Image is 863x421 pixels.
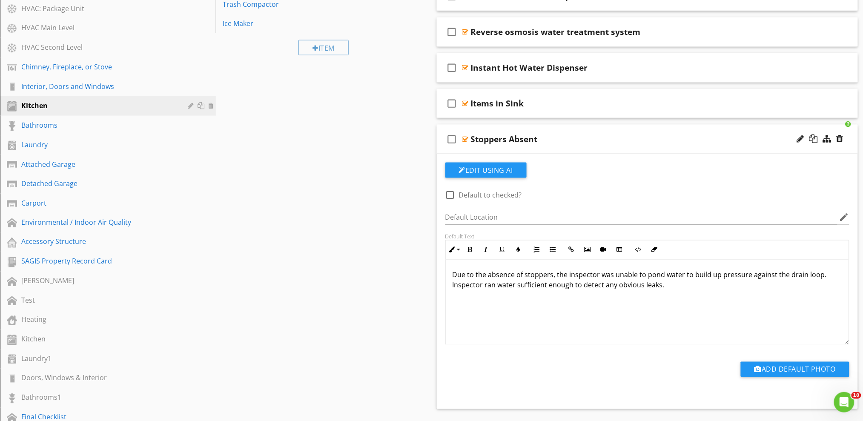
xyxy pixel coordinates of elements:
div: Attached Garage [21,159,175,169]
div: Instant Hot Water Dispenser [471,63,588,73]
div: Chimney, Fireplace, or Stove [21,62,175,72]
button: Insert Image (Ctrl+P) [579,242,596,258]
div: Doors, Windows & Interior [21,373,175,383]
div: Reverse osmosis water treatment system [471,27,641,37]
button: Underline (Ctrl+U) [494,242,510,258]
p: Due to the absence of stoppers, the inspector was unable to pond water to build up pressure again... [453,270,843,290]
div: Ice Maker [223,18,396,29]
span: 10 [852,392,861,399]
div: Kitchen [21,100,175,111]
div: Stoppers Absent [471,134,538,144]
i: edit [839,212,849,223]
div: [PERSON_NAME] [21,276,175,286]
i: check_box_outline_blank [445,129,459,149]
i: check_box_outline_blank [445,57,459,78]
div: Item [298,40,349,55]
button: Ordered List [529,242,545,258]
div: Test [21,295,175,306]
div: Bathrooms1 [21,392,175,403]
button: Add Default Photo [741,362,849,377]
button: Insert Video [596,242,612,258]
i: check_box_outline_blank [445,93,459,114]
div: Interior, Doors and Windows [21,81,175,92]
div: Bathrooms [21,120,175,130]
input: Default Location [445,211,838,225]
div: Default Text [445,233,850,240]
div: SAGIS Property Record Card [21,256,175,266]
div: Items in Sink [471,98,524,109]
button: Clear Formatting [646,242,662,258]
div: Carport [21,198,175,208]
div: Detached Garage [21,178,175,189]
div: HVAC Main Level [21,23,175,33]
button: Colors [510,242,527,258]
div: Laundry1 [21,354,175,364]
div: Laundry [21,140,175,150]
button: Inline Style [446,242,462,258]
button: Insert Link (Ctrl+K) [563,242,579,258]
button: Code View [630,242,646,258]
div: Heating [21,315,175,325]
button: Insert Table [612,242,628,258]
button: Bold (Ctrl+B) [462,242,478,258]
button: Unordered List [545,242,561,258]
button: Edit Using AI [445,163,527,178]
button: Italic (Ctrl+I) [478,242,494,258]
label: Default to checked? [459,191,522,199]
div: Accessory Structure [21,237,175,247]
iframe: Intercom live chat [834,392,854,412]
i: check_box_outline_blank [445,22,459,42]
div: Kitchen [21,334,175,344]
div: HVAC Second Level [21,42,175,52]
div: HVAC: Package Unit [21,3,175,14]
div: Environmental / Indoor Air Quality [21,218,175,228]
